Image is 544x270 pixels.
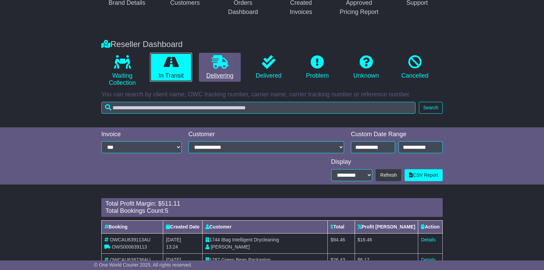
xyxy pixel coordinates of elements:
div: Invoice [101,131,182,138]
th: Action [418,220,443,233]
span: [PERSON_NAME] [211,244,250,250]
div: Customer [188,131,344,138]
a: Delivered [248,53,289,82]
span: 511.11 [161,200,180,207]
div: Custom Date Range [351,131,443,138]
p: You can search by client name, OWC tracking number, carrier name, carrier tracking number or refe... [101,91,443,98]
a: Details [421,257,436,263]
span: 1744 [209,237,220,242]
span: 16.46 [360,237,372,242]
th: Total [328,220,355,233]
a: CSV Report [405,169,443,181]
span: OWCAU638738AU [110,257,151,263]
a: Details [421,237,436,242]
th: Customer [202,220,328,233]
span: OWCAU639113AU [110,237,151,242]
a: Cancelled [394,53,436,82]
span: © One World Courier 2025. All rights reserved. [94,262,192,268]
a: Delivering [199,53,241,82]
a: In Transit [150,53,192,82]
div: Total Profit Margin: $ [105,200,439,208]
a: Waiting Collection [101,53,143,89]
th: Booking [102,220,163,233]
div: Display [331,158,443,166]
div: Total Bookings Count: [105,207,439,215]
span: [DATE] [166,257,181,263]
span: 13:24 [166,244,178,250]
td: $ [328,233,355,253]
span: 1787 [209,257,220,263]
span: [DATE] [166,237,181,242]
div: Reseller Dashboard [98,39,446,49]
th: Created Date [163,220,202,233]
span: 94.46 [333,237,345,242]
td: $ [355,233,418,253]
span: Green Bean Packaging [221,257,271,263]
span: OWS000639113 [112,244,147,250]
span: 26.43 [333,257,345,263]
button: Refresh [376,169,401,181]
span: iBag Intelligent Drycleaning [221,237,279,242]
th: Profit [PERSON_NAME] [355,220,418,233]
button: Search [419,102,443,114]
span: 6.17 [360,257,369,263]
a: Unknown [345,53,387,82]
span: 5 [165,207,168,214]
a: Problem [296,53,338,82]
